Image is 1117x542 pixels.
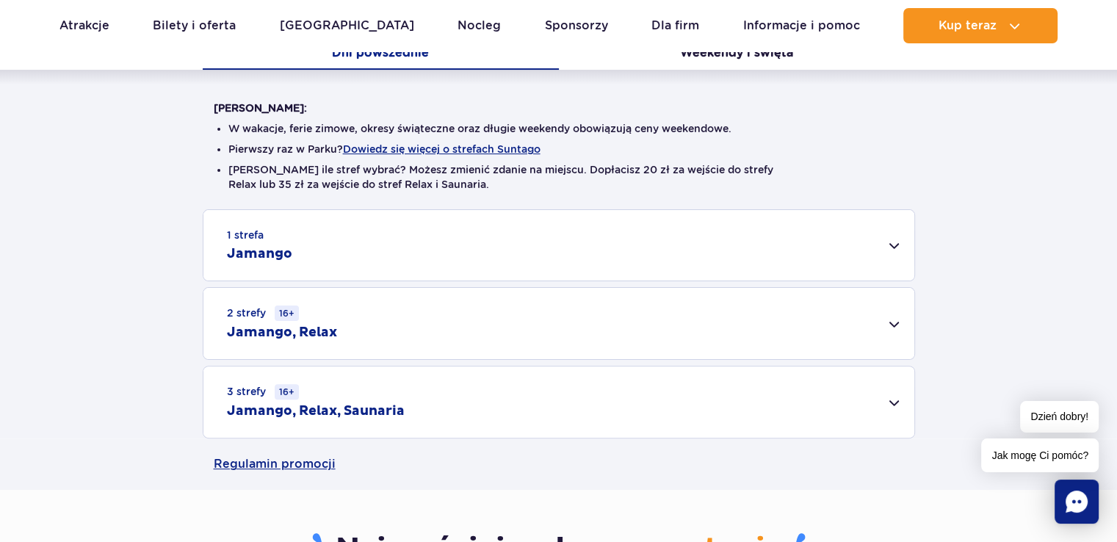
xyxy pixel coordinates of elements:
[343,143,541,155] button: Dowiedz się więcej o strefach Suntago
[227,402,405,420] h2: Jamango, Relax, Saunaria
[153,8,236,43] a: Bilety i oferta
[651,8,699,43] a: Dla firm
[939,19,997,32] span: Kup teraz
[275,384,299,400] small: 16+
[214,438,904,490] a: Regulamin promocji
[227,384,299,400] small: 3 strefy
[275,306,299,321] small: 16+
[559,39,915,70] button: Weekendy i święta
[903,8,1058,43] button: Kup teraz
[280,8,414,43] a: [GEOGRAPHIC_DATA]
[1020,401,1099,433] span: Dzień dobry!
[227,324,337,342] h2: Jamango, Relax
[214,102,307,114] strong: [PERSON_NAME]:
[228,142,889,156] li: Pierwszy raz w Parku?
[227,228,264,242] small: 1 strefa
[743,8,860,43] a: Informacje i pomoc
[227,306,299,321] small: 2 strefy
[981,438,1099,472] span: Jak mogę Ci pomóc?
[59,8,109,43] a: Atrakcje
[458,8,501,43] a: Nocleg
[228,121,889,136] li: W wakacje, ferie zimowe, okresy świąteczne oraz długie weekendy obowiązują ceny weekendowe.
[227,245,292,263] h2: Jamango
[203,39,559,70] button: Dni powszednie
[545,8,608,43] a: Sponsorzy
[1055,480,1099,524] div: Chat
[228,162,889,192] li: [PERSON_NAME] ile stref wybrać? Możesz zmienić zdanie na miejscu. Dopłacisz 20 zł za wejście do s...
